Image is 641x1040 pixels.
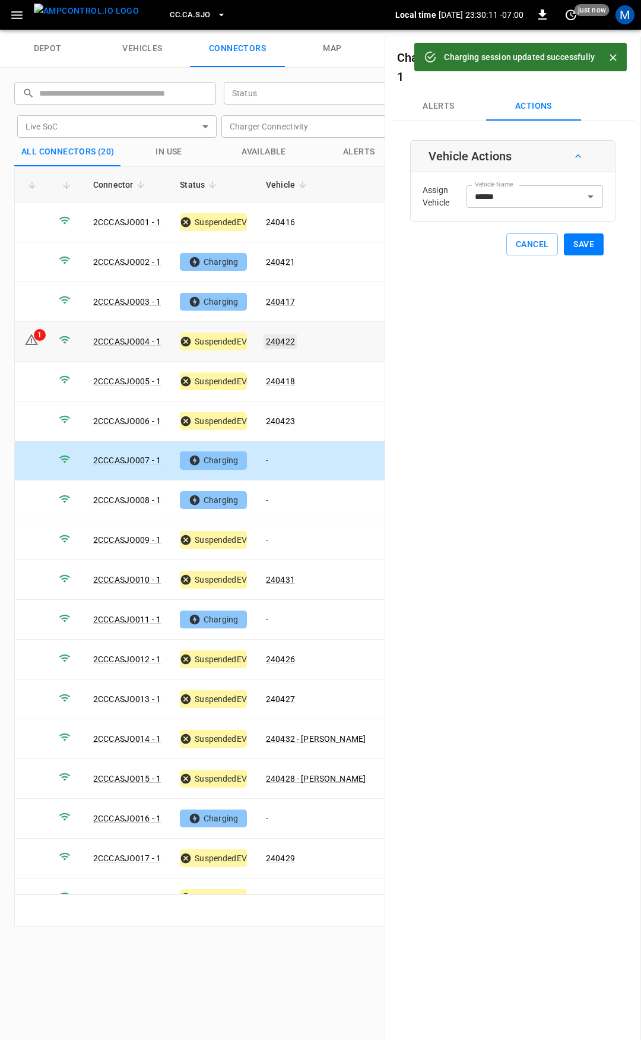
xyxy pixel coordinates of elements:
[375,481,452,520] td: 1.10 kW
[170,8,210,22] span: CC.CA.SJO
[266,774,366,783] a: 240428 - [PERSON_NAME]
[564,233,604,255] button: Save
[266,297,295,306] a: 240417
[93,377,161,386] a: 2CCCASJO005 - 1
[93,774,161,783] a: 2CCCASJO015 - 1
[444,46,595,68] div: Charging session updated successfully
[375,242,452,282] td: 9.70 kW
[93,337,161,346] a: 2CCCASJO004 - 1
[93,655,161,664] a: 2CCCASJO012 - 1
[397,48,591,86] h6: -
[375,203,452,242] td: 0.00 kW
[375,520,452,560] td: 0.00 kW
[256,520,375,560] td: -
[561,5,580,24] button: set refresh interval
[93,217,161,227] a: 2CCCASJO001 - 1
[180,491,247,509] div: Charging
[266,377,295,386] a: 240418
[93,734,161,744] a: 2CCCASJO014 - 1
[34,4,139,18] img: ampcontrol.io logo
[93,814,161,823] a: 2CCCASJO016 - 1
[397,50,523,65] a: Charger 2CCCASJO007
[375,759,452,799] td: 0.00 kW
[506,233,558,255] button: Cancel
[266,178,310,192] span: Vehicle
[180,253,247,271] div: Charging
[604,49,622,67] button: Close
[93,416,161,426] a: 2CCCASJO006 - 1
[266,416,295,426] a: 240423
[256,441,375,481] td: -
[429,147,512,166] h6: Vehicle Actions
[375,282,452,322] td: 1.10 kW
[93,615,161,624] a: 2CCCASJO011 - 1
[34,329,46,341] div: 1
[575,4,610,16] span: just now
[266,854,295,863] a: 240429
[266,694,295,704] a: 240427
[423,184,467,209] p: Assign Vehicle
[180,889,247,907] div: SuspendedEV
[180,650,247,668] div: SuspendedEV
[180,770,247,788] div: SuspendedEV
[93,854,161,863] a: 2CCCASJO017 - 1
[93,456,161,465] a: 2CCCASJO007 - 1
[391,92,486,121] button: Alerts
[375,362,452,402] td: 0.00 kW
[180,849,247,867] div: SuspendedEV
[180,611,247,628] div: Charging
[256,799,375,839] td: -
[180,372,247,390] div: SuspendedEV
[180,571,247,589] div: SuspendedEV
[93,535,161,545] a: 2CCCASJO009 - 1
[375,878,452,918] td: 0.00 kW
[266,257,295,267] a: 240421
[95,30,190,68] a: vehicles
[93,495,161,505] a: 2CCCASJO008 - 1
[93,297,161,306] a: 2CCCASJO003 - 1
[285,30,380,68] a: map
[375,402,452,441] td: 0.00 kW
[395,9,436,21] p: Local time
[256,481,375,520] td: -
[180,412,247,430] div: SuspendedEV
[14,138,122,166] button: All Connectors (20)
[266,893,295,903] a: 240434
[93,575,161,584] a: 2CCCASJO010 - 1
[391,92,634,121] div: Connectors submenus tabs
[375,640,452,679] td: 0.00 kW
[486,92,581,121] button: Actions
[256,600,375,640] td: -
[375,679,452,719] td: 0.00 kW
[375,799,452,839] td: 9.60 kW
[180,333,247,350] div: SuspendedEV
[165,4,230,27] button: CC.CA.SJO
[266,734,366,744] a: 240432 - [PERSON_NAME]
[180,810,247,827] div: Charging
[93,178,148,192] span: Connector
[217,138,312,166] button: Available
[375,322,452,362] td: 0.80 kW
[615,5,634,24] div: profile-icon
[93,694,161,704] a: 2CCCASJO013 - 1
[180,213,247,231] div: SuspendedEV
[582,188,599,205] button: Open
[190,30,285,68] a: connectors
[375,560,452,600] td: 0.00 kW
[93,893,161,903] a: 2CCCASJO018 - 1
[180,178,220,192] span: Status
[180,451,247,469] div: Charging
[475,180,513,189] label: Vehicle Name
[266,575,295,584] a: 240431
[180,293,247,311] div: Charging
[266,217,295,227] a: 240416
[180,690,247,708] div: SuspendedEV
[180,531,247,549] div: SuspendedEV
[375,839,452,878] td: 0.00 kW
[122,138,217,166] button: in use
[375,600,452,640] td: 0.60 kW
[375,441,452,481] td: 9.50 kW
[266,655,295,664] a: 240426
[264,334,297,349] a: 240422
[312,138,407,166] button: Alerts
